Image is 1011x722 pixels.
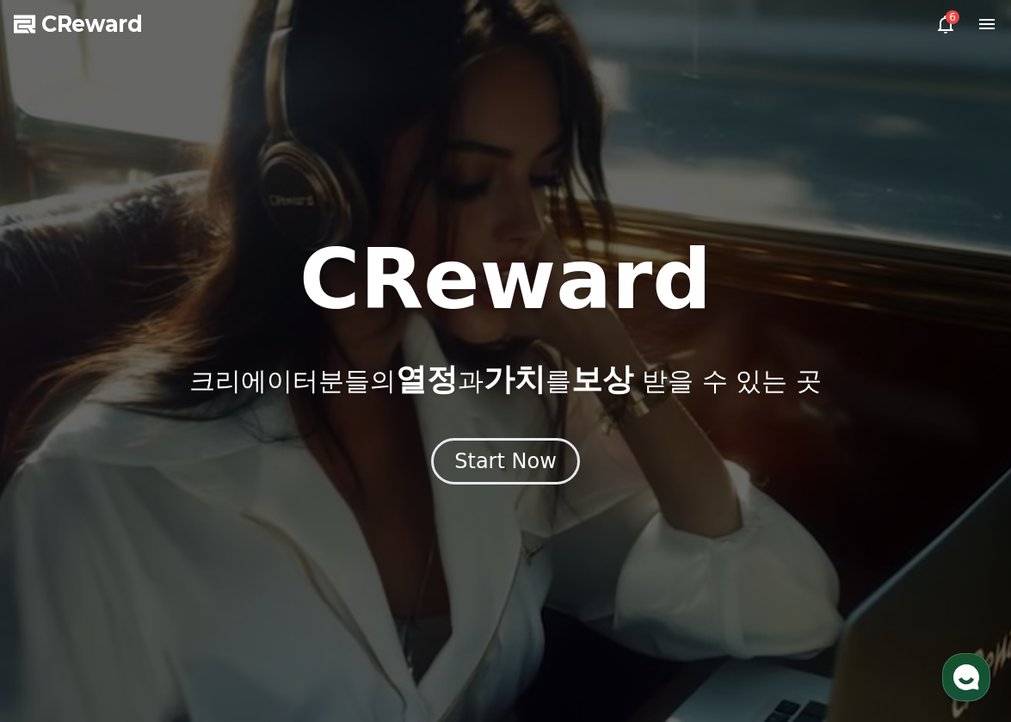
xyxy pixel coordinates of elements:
[41,10,143,38] span: CReward
[396,361,458,397] span: 열정
[571,361,633,397] span: 보상
[431,455,580,472] a: Start Now
[484,361,546,397] span: 가치
[299,238,712,321] h1: CReward
[14,10,143,38] a: CReward
[431,438,580,484] button: Start Now
[454,447,557,475] div: Start Now
[189,362,821,397] p: 크리에이터분들의 과 를 받을 수 있는 곳
[946,10,959,24] div: 6
[935,14,956,34] a: 6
